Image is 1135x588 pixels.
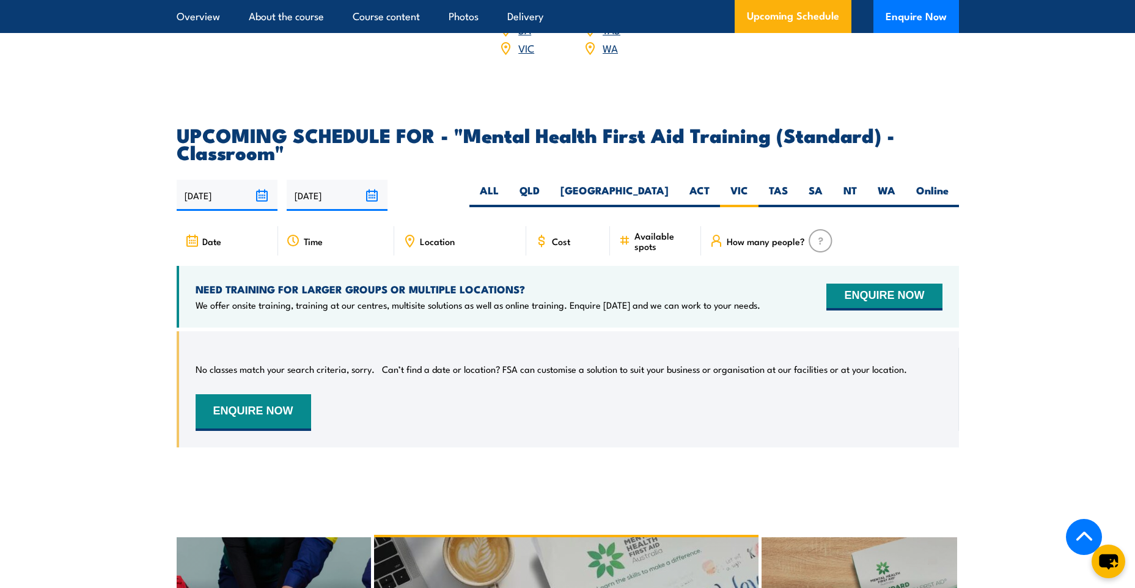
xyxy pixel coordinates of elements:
span: Date [202,236,221,246]
label: Online [906,183,959,207]
label: WA [867,183,906,207]
label: NT [833,183,867,207]
h4: NEED TRAINING FOR LARGER GROUPS OR MULTIPLE LOCATIONS? [196,282,760,296]
p: We offer onsite training, training at our centres, multisite solutions as well as online training... [196,299,760,311]
span: Cost [552,236,570,246]
a: VIC [518,40,534,55]
label: [GEOGRAPHIC_DATA] [550,183,679,207]
label: QLD [509,183,550,207]
input: From date [177,180,277,211]
label: ACT [679,183,720,207]
span: Location [420,236,455,246]
label: VIC [720,183,759,207]
label: ALL [469,183,509,207]
button: chat-button [1092,545,1125,578]
button: ENQUIRE NOW [196,394,311,431]
span: Available spots [634,230,692,251]
input: To date [287,180,388,211]
a: WA [603,40,618,55]
label: TAS [759,183,798,207]
p: Can’t find a date or location? FSA can customise a solution to suit your business or organisation... [382,363,907,375]
label: SA [798,183,833,207]
button: ENQUIRE NOW [826,284,942,311]
h2: UPCOMING SCHEDULE FOR - "Mental Health First Aid Training (Standard) - Classroom" [177,126,959,160]
p: No classes match your search criteria, sorry. [196,363,375,375]
span: How many people? [727,236,805,246]
span: Time [304,236,323,246]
